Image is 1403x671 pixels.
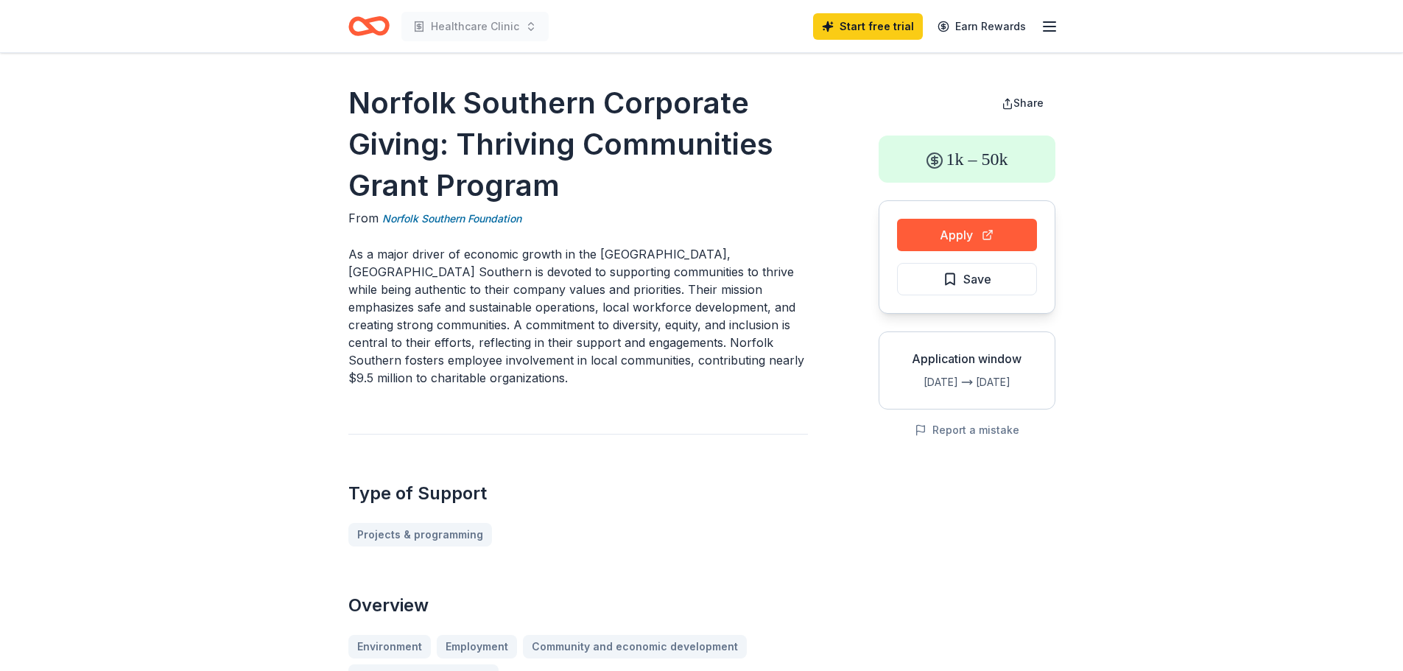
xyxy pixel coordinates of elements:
div: Application window [891,350,1043,368]
button: Report a mistake [915,421,1019,439]
div: From [348,209,808,228]
div: [DATE] [891,373,958,391]
button: Save [897,263,1037,295]
span: Healthcare Clinic [431,18,519,35]
button: Healthcare Clinic [401,12,549,41]
button: Share [990,88,1055,118]
p: As a major driver of economic growth in the [GEOGRAPHIC_DATA], [GEOGRAPHIC_DATA] Southern is devo... [348,245,808,387]
h2: Type of Support [348,482,808,505]
h2: Overview [348,594,808,617]
a: Home [348,9,390,43]
a: Start free trial [813,13,923,40]
div: 1k – 50k [879,136,1055,183]
span: Share [1013,96,1044,109]
a: Earn Rewards [929,13,1035,40]
a: Projects & programming [348,523,492,547]
button: Apply [897,219,1037,251]
h1: Norfolk Southern Corporate Giving: Thriving Communities Grant Program [348,82,808,206]
span: Save [963,270,991,289]
a: Norfolk Southern Foundation [382,210,521,228]
div: [DATE] [976,373,1043,391]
